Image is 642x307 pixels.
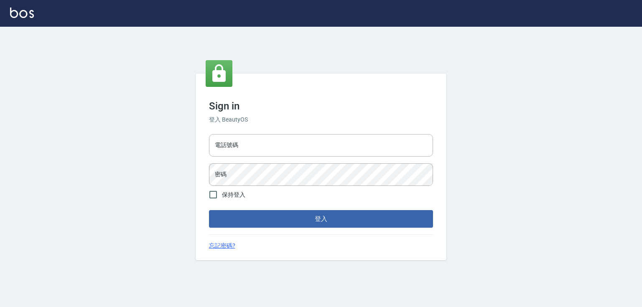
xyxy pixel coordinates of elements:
h6: 登入 BeautyOS [209,115,433,124]
button: 登入 [209,210,433,228]
h3: Sign in [209,100,433,112]
img: Logo [10,8,34,18]
span: 保持登入 [222,190,245,199]
a: 忘記密碼? [209,241,235,250]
